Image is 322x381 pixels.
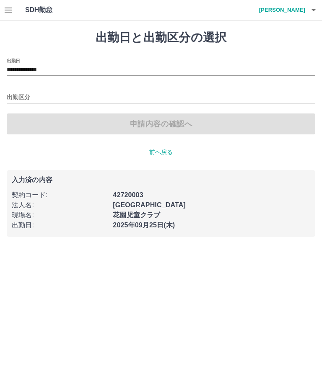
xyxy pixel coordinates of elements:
[7,57,20,64] label: 出勤日
[12,220,108,230] p: 出勤日 :
[12,200,108,210] p: 法人名 :
[7,148,315,157] p: 前へ戻る
[12,177,310,183] p: 入力済の内容
[113,211,160,219] b: 花園児童クラブ
[12,210,108,220] p: 現場名 :
[12,190,108,200] p: 契約コード :
[113,191,143,198] b: 42720003
[113,201,186,209] b: [GEOGRAPHIC_DATA]
[7,31,315,45] h1: 出勤日と出勤区分の選択
[113,221,175,229] b: 2025年09月25日(木)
